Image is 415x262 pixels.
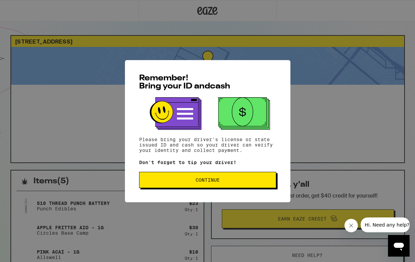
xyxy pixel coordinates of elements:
[139,137,276,153] p: Please bring your driver's license or state issued ID and cash so your driver can verify your ide...
[196,178,220,182] span: Continue
[388,235,410,257] iframe: Button to launch messaging window
[139,160,276,165] p: Don't forget to tip your driver!
[361,217,410,232] iframe: Message from company
[344,219,358,232] iframe: Close message
[139,74,230,90] span: Remember! Bring your ID and cash
[139,172,276,188] button: Continue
